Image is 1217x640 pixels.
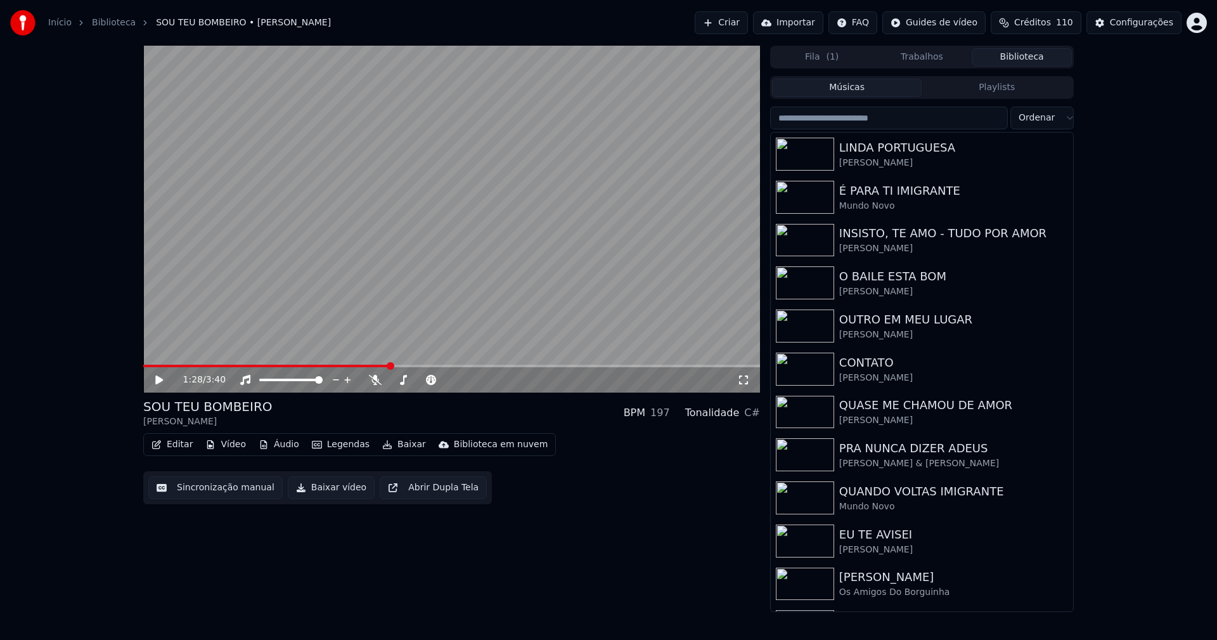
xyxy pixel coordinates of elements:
div: 197 [650,405,670,421]
button: FAQ [828,11,877,34]
a: Início [48,16,72,29]
div: [PERSON_NAME] [839,372,1068,384]
div: Biblioteca em nuvem [454,438,548,451]
span: 110 [1056,16,1073,29]
button: Playlists [922,79,1072,97]
button: Vídeo [200,436,251,454]
div: INSISTO, TE AMO - TUDO POR AMOR [839,225,1068,242]
div: QUASE ME CHAMOU DE AMOR [839,396,1068,414]
div: [PERSON_NAME] [839,285,1068,298]
div: Mundo Novo [839,500,1068,513]
button: Configurações [1086,11,1182,34]
div: BPM [624,405,645,421]
div: [PERSON_NAME] & [PERSON_NAME] [839,457,1068,470]
div: OUTRO EM MEU LUGAR [839,311,1068,329]
div: EU TE AVISEI [839,526,1068,544]
button: Sincronização manual [148,476,283,499]
span: SOU TEU BOMBEIRO • [PERSON_NAME] [156,16,331,29]
button: Baixar [377,436,431,454]
span: Ordenar [1019,112,1055,124]
div: Os Amigos Do Borguinha [839,586,1068,599]
div: Tonalidade [685,405,740,421]
div: É PARA TI IMIGRANTE [839,182,1068,200]
div: / [183,374,214,386]
span: Créditos [1014,16,1051,29]
div: [PERSON_NAME] [839,544,1068,556]
button: Editar [146,436,198,454]
div: [PERSON_NAME] [143,415,273,428]
button: Legendas [307,436,375,454]
button: Abrir Dupla Tela [380,476,487,499]
div: CONTATO [839,354,1068,372]
div: LINDA PORTUGUESA [839,139,1068,157]
div: QUANDO VOLTAS IMIGRANTE [839,483,1068,500]
button: Áudio [254,436,304,454]
div: PRA NUNCA DIZER ADEUS [839,440,1068,457]
button: Músicas [772,79,922,97]
div: [PERSON_NAME] [839,242,1068,255]
button: Criar [695,11,748,34]
span: 3:40 [206,374,226,386]
div: [PERSON_NAME] [839,568,1068,586]
button: Trabalhos [872,48,972,67]
a: Biblioteca [92,16,136,29]
div: [PERSON_NAME] [839,329,1068,341]
button: Importar [753,11,823,34]
button: Fila [772,48,872,67]
div: [PERSON_NAME] [839,414,1068,427]
div: Mundo Novo [839,200,1068,212]
button: Guides de vídeo [882,11,986,34]
img: youka [10,10,35,36]
button: Créditos110 [991,11,1081,34]
div: C# [744,405,760,421]
div: [PERSON_NAME] [839,157,1068,169]
span: ( 1 ) [826,51,839,63]
span: 1:28 [183,374,203,386]
nav: breadcrumb [48,16,331,29]
div: Configurações [1110,16,1173,29]
button: Biblioteca [972,48,1072,67]
button: Baixar vídeo [288,476,375,499]
div: SOU TEU BOMBEIRO [143,398,273,415]
div: O BAILE ESTA BOM [839,268,1068,285]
